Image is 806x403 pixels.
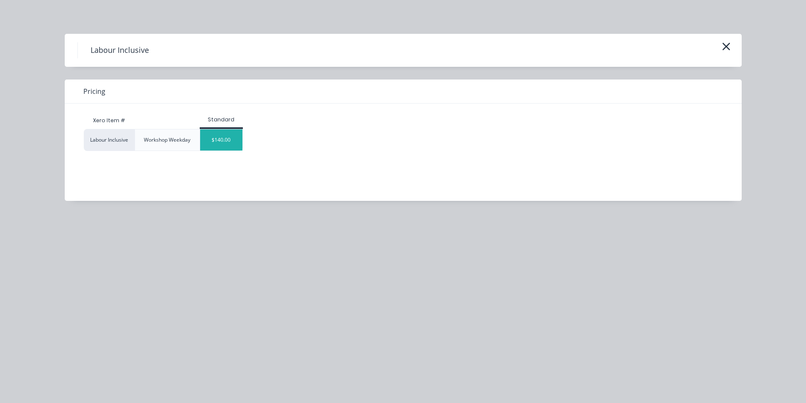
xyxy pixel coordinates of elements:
div: $140.00 [200,129,242,151]
h4: Labour Inclusive [77,42,162,58]
div: Labour Inclusive [84,129,135,151]
span: Pricing [83,86,105,96]
div: Xero Item # [84,112,135,129]
div: Workshop Weekday [144,136,190,144]
div: Standard [200,116,243,123]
